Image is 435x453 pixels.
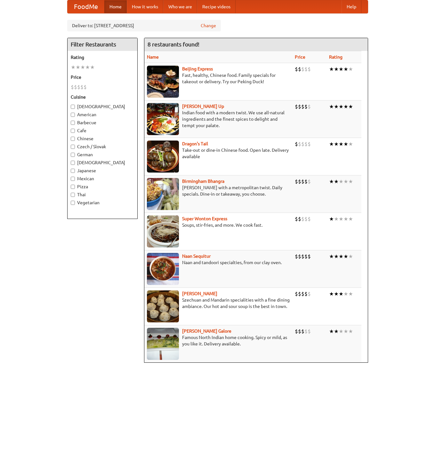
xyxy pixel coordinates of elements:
[182,141,208,146] a: Dragon's Tail
[71,127,134,134] label: Cafe
[182,254,211,259] b: Naan Sequitur
[295,54,305,60] a: Price
[348,253,353,260] li: ★
[68,0,104,13] a: FoodMe
[343,178,348,185] li: ★
[342,0,361,13] a: Help
[67,20,221,31] div: Deliver to: [STREET_ADDRESS]
[71,84,74,91] li: $
[298,290,301,297] li: $
[71,74,134,80] h5: Price
[182,291,217,296] a: [PERSON_NAME]
[301,215,304,222] li: $
[71,175,134,182] label: Mexican
[308,66,311,73] li: $
[343,253,348,260] li: ★
[295,141,298,148] li: $
[329,103,334,110] li: ★
[295,328,298,335] li: $
[348,66,353,73] li: ★
[147,253,179,285] img: naansequitur.jpg
[71,135,134,142] label: Chinese
[71,201,75,205] input: Vegetarian
[308,103,311,110] li: $
[127,0,163,13] a: How it works
[90,64,95,71] li: ★
[308,178,311,185] li: $
[147,66,179,98] img: beijing.jpg
[334,178,339,185] li: ★
[329,66,334,73] li: ★
[329,290,334,297] li: ★
[71,185,75,189] input: Pizza
[148,41,199,47] ng-pluralize: 8 restaurants found!
[147,215,179,247] img: superwonton.jpg
[348,178,353,185] li: ★
[329,178,334,185] li: ★
[339,103,343,110] li: ★
[295,103,298,110] li: $
[71,145,75,149] input: Czech / Slovak
[147,290,179,322] img: shandong.jpg
[182,179,224,184] b: Birmingham Bhangra
[304,215,308,222] li: $
[304,178,308,185] li: $
[147,147,290,160] p: Take-out or dine-in Chinese food. Open late. Delivery available
[71,129,75,133] input: Cafe
[298,215,301,222] li: $
[343,328,348,335] li: ★
[308,290,311,297] li: $
[343,215,348,222] li: ★
[71,159,134,166] label: [DEMOGRAPHIC_DATA]
[308,215,311,222] li: $
[182,104,224,109] a: [PERSON_NAME] Up
[68,38,137,51] h4: Filter Restaurants
[304,103,308,110] li: $
[339,178,343,185] li: ★
[295,66,298,73] li: $
[147,103,179,135] img: curryup.jpg
[77,84,80,91] li: $
[295,290,298,297] li: $
[71,151,134,158] label: German
[304,290,308,297] li: $
[147,54,159,60] a: Name
[334,215,339,222] li: ★
[343,66,348,73] li: ★
[71,191,134,198] label: Thai
[339,141,343,148] li: ★
[71,183,134,190] label: Pizza
[329,328,334,335] li: ★
[147,222,290,228] p: Soups, stir-fries, and more. We cook fast.
[301,178,304,185] li: $
[343,290,348,297] li: ★
[348,328,353,335] li: ★
[334,328,339,335] li: ★
[71,161,75,165] input: [DEMOGRAPHIC_DATA]
[329,141,334,148] li: ★
[301,66,304,73] li: $
[339,328,343,335] li: ★
[298,328,301,335] li: $
[334,141,339,148] li: ★
[71,169,75,173] input: Japanese
[201,22,216,29] a: Change
[182,328,231,334] a: [PERSON_NAME] Galore
[182,216,227,221] b: Super Wonton Express
[298,141,301,148] li: $
[84,84,87,91] li: $
[71,121,75,125] input: Barbecue
[71,137,75,141] input: Chinese
[304,328,308,335] li: $
[104,0,127,13] a: Home
[343,141,348,148] li: ★
[339,253,343,260] li: ★
[329,253,334,260] li: ★
[334,103,339,110] li: ★
[71,103,134,110] label: [DEMOGRAPHIC_DATA]
[71,193,75,197] input: Thai
[163,0,197,13] a: Who we are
